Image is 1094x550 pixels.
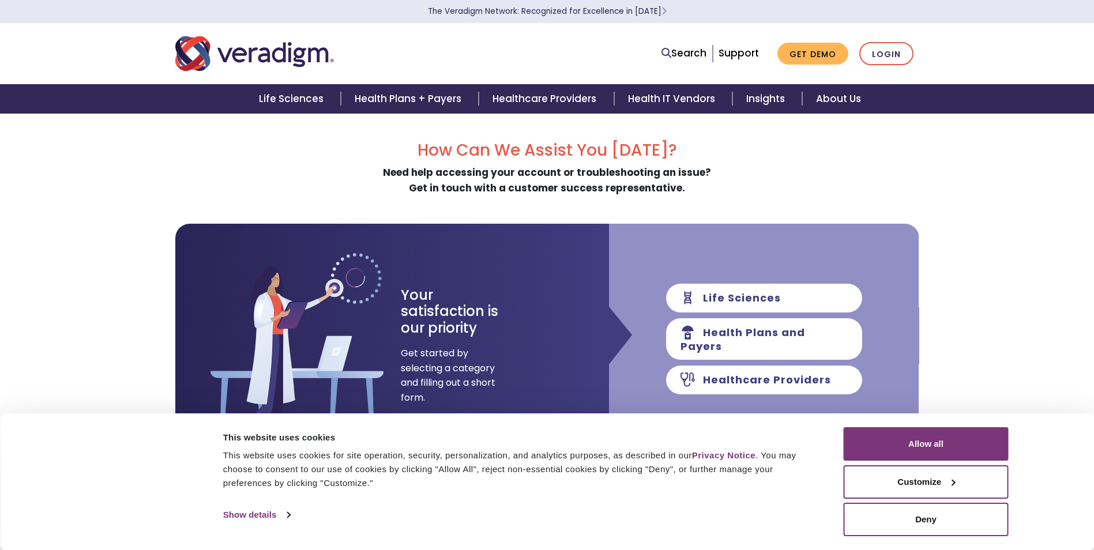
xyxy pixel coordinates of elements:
[692,450,755,460] a: Privacy Notice
[844,427,1009,461] button: Allow all
[341,84,479,114] a: Health Plans + Payers
[428,6,667,17] a: The Veradigm Network: Recognized for Excellence in [DATE]Learn More
[223,506,290,523] a: Show details
[719,46,759,60] a: Support
[175,35,334,73] img: Veradigm logo
[245,84,341,114] a: Life Sciences
[175,141,919,160] h2: How Can We Assist You [DATE]?
[401,287,519,337] h3: Your satisfaction is our priority
[223,431,818,444] div: This website uses cookies
[802,84,875,114] a: About Us
[661,6,667,17] span: Learn More
[401,346,496,405] span: Get started by selecting a category and filling out a short form.
[732,84,802,114] a: Insights
[383,165,711,195] strong: Need help accessing your account or troubleshooting an issue? Get in touch with a customer succes...
[859,42,913,66] a: Login
[614,84,732,114] a: Health IT Vendors
[844,503,1009,536] button: Deny
[479,84,614,114] a: Healthcare Providers
[223,449,818,490] div: This website uses cookies for site operation, security, personalization, and analytics purposes, ...
[661,46,706,61] a: Search
[777,43,848,65] a: Get Demo
[844,465,1009,499] button: Customize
